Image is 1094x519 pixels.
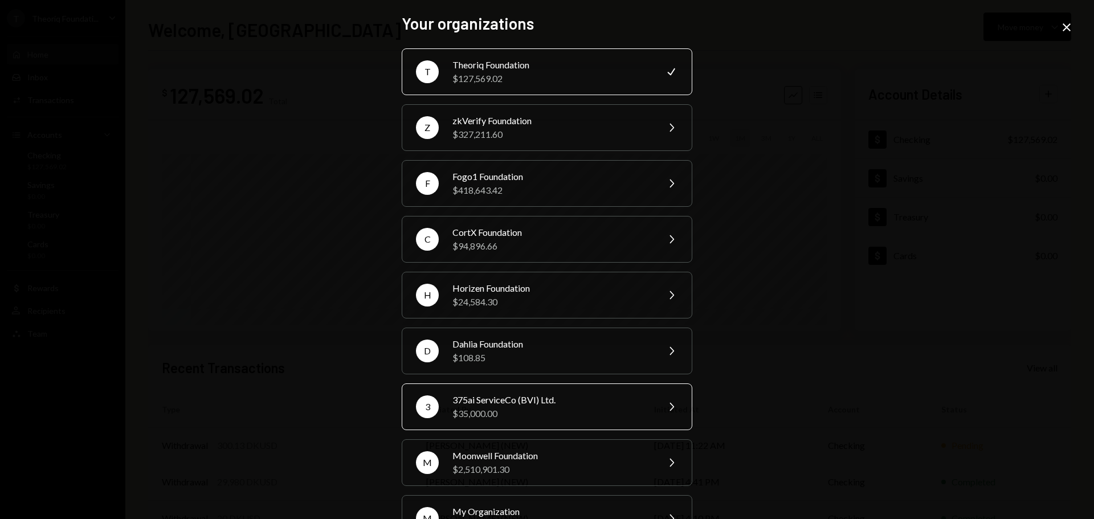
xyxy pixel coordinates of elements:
div: $418,643.42 [452,183,651,197]
div: $127,569.02 [452,72,651,85]
button: TTheoriq Foundation$127,569.02 [402,48,692,95]
button: HHorizen Foundation$24,584.30 [402,272,692,318]
div: H [416,284,439,307]
button: DDahlia Foundation$108.85 [402,328,692,374]
div: My Organization [452,505,651,518]
div: CortX Foundation [452,226,651,239]
div: $108.85 [452,351,651,365]
button: FFogo1 Foundation$418,643.42 [402,160,692,207]
div: $35,000.00 [452,407,651,420]
div: Theoriq Foundation [452,58,651,72]
button: ZzkVerify Foundation$327,211.60 [402,104,692,151]
div: 3 [416,395,439,418]
button: CCortX Foundation$94,896.66 [402,216,692,263]
div: Dahlia Foundation [452,337,651,351]
button: 3375ai ServiceCo (BVI) Ltd.$35,000.00 [402,383,692,430]
div: C [416,228,439,251]
div: $327,211.60 [452,128,651,141]
div: $24,584.30 [452,295,651,309]
div: Z [416,116,439,139]
div: $2,510,901.30 [452,463,651,476]
h2: Your organizations [402,13,692,35]
div: $94,896.66 [452,239,651,253]
button: MMoonwell Foundation$2,510,901.30 [402,439,692,486]
div: T [416,60,439,83]
div: Horizen Foundation [452,281,651,295]
div: Moonwell Foundation [452,449,651,463]
div: F [416,172,439,195]
div: 375ai ServiceCo (BVI) Ltd. [452,393,651,407]
div: M [416,451,439,474]
div: Fogo1 Foundation [452,170,651,183]
div: zkVerify Foundation [452,114,651,128]
div: D [416,340,439,362]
